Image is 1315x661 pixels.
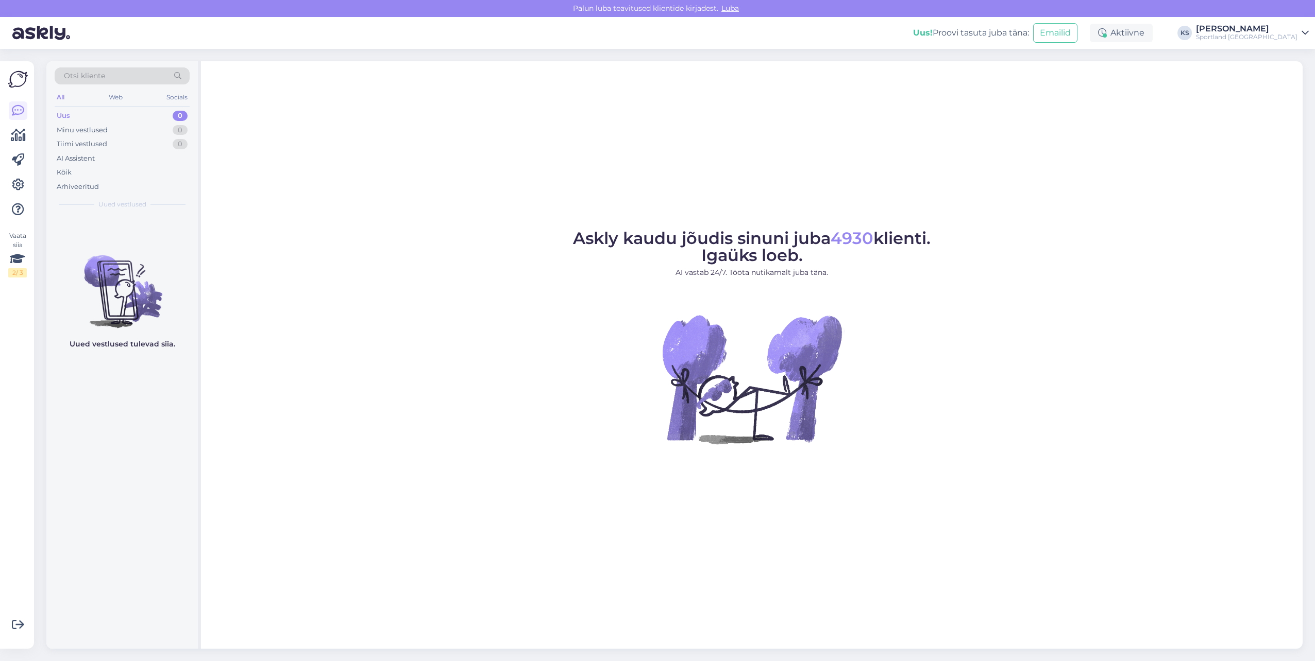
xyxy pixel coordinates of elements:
[46,237,198,329] img: No chats
[1196,33,1297,41] div: Sportland [GEOGRAPHIC_DATA]
[718,4,742,13] span: Luba
[173,139,188,149] div: 0
[8,268,27,277] div: 2 / 3
[573,267,931,278] p: AI vastab 24/7. Tööta nutikamalt juba täna.
[659,286,845,472] img: No Chat active
[57,182,99,192] div: Arhiveeritud
[1177,26,1192,40] div: KS
[8,69,28,89] img: Askly Logo
[70,339,175,350] p: Uued vestlused tulevad siia.
[1033,23,1077,43] button: Emailid
[913,27,1029,39] div: Proovi tasuta juba täna:
[64,71,105,81] span: Otsi kliente
[1090,24,1153,42] div: Aktiivne
[573,228,931,265] span: Askly kaudu jõudis sinuni juba klienti. Igaüks loeb.
[107,91,125,104] div: Web
[57,111,70,121] div: Uus
[57,167,72,178] div: Kõik
[831,228,873,248] span: 4930
[164,91,190,104] div: Socials
[57,125,108,135] div: Minu vestlused
[55,91,66,104] div: All
[1196,25,1297,33] div: [PERSON_NAME]
[913,28,933,38] b: Uus!
[57,153,95,164] div: AI Assistent
[173,125,188,135] div: 0
[57,139,107,149] div: Tiimi vestlused
[1196,25,1309,41] a: [PERSON_NAME]Sportland [GEOGRAPHIC_DATA]
[173,111,188,121] div: 0
[8,231,27,277] div: Vaata siia
[98,200,146,209] span: Uued vestlused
